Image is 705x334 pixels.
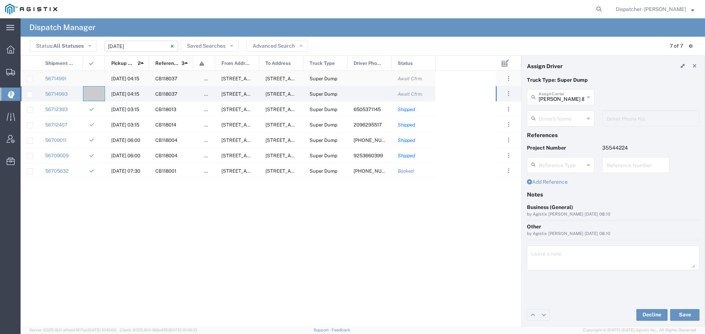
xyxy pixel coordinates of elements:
[221,168,294,174] span: 4330 E. Winery Rd, Acampo, California, 95220, United States
[30,40,97,52] button: Status:All Statuses
[310,56,335,71] span: Truck Type
[181,56,185,71] span: 3
[354,137,397,143] span: 530-440-2058
[155,153,177,158] span: CB118004
[246,40,308,52] button: Advanced Search
[155,91,177,97] span: CB118037
[636,309,668,321] button: Decline
[310,76,337,81] span: Super Dump
[616,5,686,13] span: Dispatcher - Cameron Bowman
[527,309,538,320] a: Edit previous row
[155,122,176,128] span: CB118014
[45,153,69,158] a: 56709009
[583,327,696,333] span: Copyright © [DATE]-[DATE] Agistix Inc., All Rights Reserved
[314,328,332,332] a: Support
[508,89,509,98] span: . . .
[204,91,215,97] span: false
[503,73,514,84] button: ...
[155,168,176,174] span: CB118001
[354,122,382,128] span: 2096295517
[111,56,135,71] span: Pickup Date and Time
[204,76,215,81] span: false
[111,137,140,143] span: 09/04/2025, 06:00
[221,76,334,81] span: 6501 Florin Perkins Rd, Sacramento, California, United States
[398,153,415,158] span: Shipped
[111,76,139,81] span: 09/04/2025, 04:15
[354,107,381,112] span: 6505371145
[53,43,84,49] span: All Statuses
[138,56,141,71] span: 2
[354,153,383,158] span: 9253660399
[503,135,514,145] button: ...
[155,56,179,71] span: Reference
[508,151,509,160] span: . . .
[265,107,339,112] span: 17400 Clear Creek Rd, Redding, California, 96001, United States
[45,91,68,97] a: 56714993
[398,107,415,112] span: Shipped
[120,328,197,332] span: Client: 2025.18.0-198a450
[5,4,57,15] img: logo
[310,153,337,158] span: Super Dump
[508,74,509,83] span: . . .
[221,91,334,97] span: 6501 Florin Perkins Rd, Sacramento, California, United States
[29,328,116,332] span: Server: 2025.18.0-a0edd1917ac
[111,153,140,158] span: 09/04/2025, 06:00
[527,223,699,231] div: Other
[169,328,197,332] span: [DATE] 10:06:13
[527,76,699,84] p: Truck Type: Super Dump
[398,168,414,174] span: Booked
[602,144,670,152] p: 35544224
[111,122,139,128] span: 09/04/2025, 03:15
[310,91,337,97] span: Super Dump
[503,120,514,130] button: ...
[111,168,140,174] span: 09/04/2025, 07:30
[265,76,339,81] span: 10936 Iron Mountain Rd, Redding, California, United States
[503,89,514,99] button: ...
[398,56,413,71] span: Status
[155,137,177,143] span: CB118004
[29,18,95,37] h4: Dispatch Manager
[265,56,291,71] span: To Address
[265,122,339,128] span: 17400 Clear Creek Rd, Redding, California, 96001, United States
[45,137,66,143] a: 56709011
[45,56,75,71] span: Shipment No.
[527,211,699,218] div: by Agistix [PERSON_NAME] [DATE] 08:10
[181,40,239,52] button: Saved Searches
[221,56,251,71] span: From Address
[204,137,215,143] span: false
[45,168,69,174] a: 56705632
[45,76,66,81] a: 56714991
[354,168,397,174] span: 916-346-6068
[310,107,337,112] span: Super Dump
[111,107,139,112] span: 09/04/2025, 03:15
[508,120,509,129] span: . . .
[310,122,337,128] span: Super Dump
[508,105,509,114] span: . . .
[503,150,514,161] button: ...
[265,153,339,158] span: 6400 Claim St, Placerville, California, United States
[221,153,334,158] span: 11501 Florin Rd, Sacramento, California, 95830, United States
[155,76,177,81] span: CB118037
[503,104,514,114] button: ...
[204,153,215,158] span: false
[527,144,594,152] p: Project Number
[503,166,514,176] button: ...
[615,5,695,14] button: Dispatcher - [PERSON_NAME]
[398,91,423,97] span: Await Cfrm.
[670,42,683,50] div: 7 of 7
[111,91,139,97] span: 09/04/2025, 04:15
[310,137,337,143] span: Super Dump
[538,309,549,320] a: Edit next row
[527,203,699,211] div: Business (General)
[398,122,415,128] span: Shipped
[204,168,215,174] span: false
[332,328,350,332] a: Feedback
[155,107,176,112] span: CB118013
[527,231,699,237] div: by Agistix [PERSON_NAME] [DATE] 08:10
[527,191,699,198] h4: Notes
[398,76,423,81] span: Await Cfrm.
[670,309,699,321] button: Save
[398,137,415,143] span: Shipped
[508,136,509,144] span: . . .
[45,107,68,112] a: 56712393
